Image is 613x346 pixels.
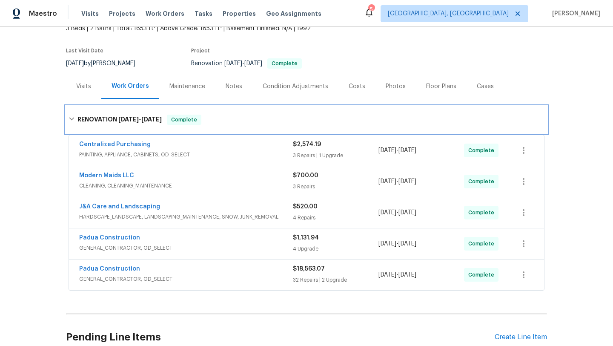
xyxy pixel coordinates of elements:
div: Photos [386,82,406,91]
span: - [378,271,416,279]
span: - [378,208,416,217]
span: [DATE] [224,61,242,66]
div: Floor Plans [426,82,456,91]
h6: RENOVATION [77,115,162,125]
a: J&A Care and Landscaping [79,204,160,210]
span: [DATE] [378,272,396,278]
span: Tasks [195,11,212,17]
span: $520.00 [293,204,318,210]
a: Padua Construction [79,235,140,241]
a: Modern Maids LLC [79,173,134,179]
span: - [378,146,416,155]
span: Complete [468,146,498,155]
div: Create Line Item [495,333,547,341]
span: [DATE] [398,147,416,153]
div: Visits [76,82,91,91]
div: Costs [349,82,365,91]
span: [DATE] [378,179,396,185]
span: Complete [468,177,498,186]
div: 3 Repairs | 1 Upgrade [293,151,378,160]
span: PAINTING, APPLIANCE, CABINETS, OD_SELECT [79,150,293,159]
span: Geo Assignments [266,9,321,18]
span: $2,574.19 [293,141,321,147]
span: CLEANING, CLEANING_MAINTENANCE [79,182,293,190]
div: Cases [477,82,494,91]
span: [DATE] [244,61,262,66]
span: - [378,177,416,186]
span: [DATE] [398,272,416,278]
span: Maestro [29,9,57,18]
span: [DATE] [141,116,162,122]
span: Complete [268,61,301,66]
span: [DATE] [378,210,396,216]
span: - [118,116,162,122]
span: GENERAL_CONTRACTOR, OD_SELECT [79,275,293,283]
a: Padua Construction [79,266,140,272]
span: [DATE] [398,210,416,216]
span: $18,563.07 [293,266,325,272]
div: Condition Adjustments [263,82,328,91]
span: $1,131.94 [293,235,319,241]
span: Work Orders [146,9,184,18]
span: Properties [223,9,256,18]
a: Centralized Purchasing [79,141,151,147]
span: [GEOGRAPHIC_DATA], [GEOGRAPHIC_DATA] [388,9,509,18]
span: - [224,61,262,66]
span: [DATE] [378,241,396,247]
span: Complete [468,208,498,217]
span: GENERAL_CONTRACTOR, OD_SELECT [79,244,293,252]
span: Renovation [191,61,302,66]
span: [DATE] [398,241,416,247]
span: [DATE] [398,179,416,185]
div: by [PERSON_NAME] [66,58,146,69]
div: Notes [226,82,242,91]
div: Work Orders [112,82,149,90]
span: Visits [81,9,99,18]
span: [DATE] [118,116,139,122]
div: 5 [368,5,374,14]
span: Project [191,48,210,53]
div: RENOVATION [DATE]-[DATE]Complete [66,106,547,133]
span: [PERSON_NAME] [549,9,600,18]
span: [DATE] [378,147,396,153]
span: [DATE] [66,61,84,66]
span: - [378,239,416,248]
div: 32 Repairs | 2 Upgrade [293,276,378,284]
div: Maintenance [169,82,205,91]
span: Projects [109,9,135,18]
div: 4 Repairs [293,213,378,222]
span: Complete [468,239,498,248]
div: 4 Upgrade [293,245,378,253]
span: Complete [468,271,498,279]
span: HARDSCAPE_LANDSCAPE, LANDSCAPING_MAINTENANCE, SNOW, JUNK_REMOVAL [79,213,293,221]
span: $700.00 [293,173,318,179]
span: 3 Beds | 2 Baths | Total: 1653 ft² | Above Grade: 1653 ft² | Basement Finished: N/A | 1992 [66,24,375,33]
div: 3 Repairs [293,182,378,191]
span: Complete [168,115,201,124]
span: Last Visit Date [66,48,103,53]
